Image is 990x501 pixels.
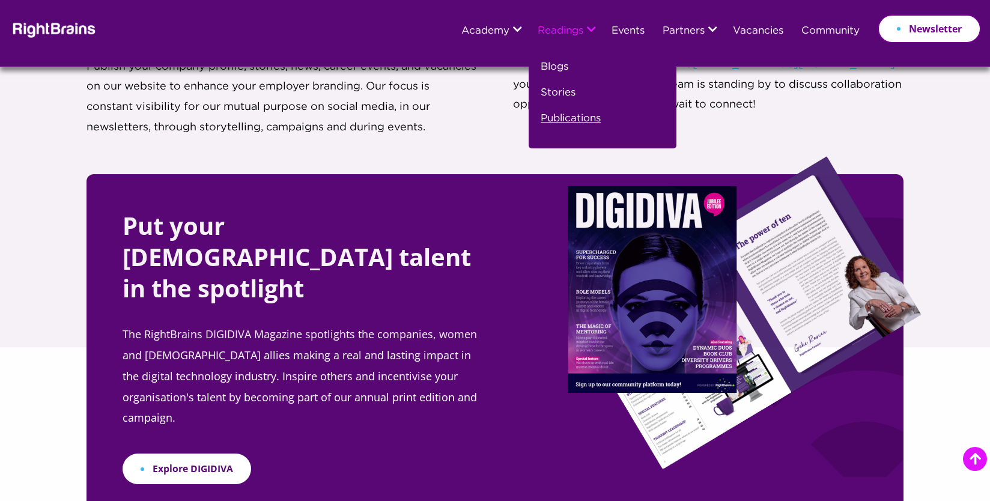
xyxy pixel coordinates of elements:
img: Rightbrains [9,20,96,38]
a: Partners [663,26,705,37]
a: Newsletter [878,14,981,43]
p: RightBrains offers career development to support your [DEMOGRAPHIC_DATA] talent advance in their ... [87,16,477,156]
p: Don't hesitate to send an email to if you have any questions. Our team is standing by to discuss ... [513,55,903,133]
a: [EMAIL_ADDRESS][DOMAIN_NAME] [693,59,895,69]
a: Explore DIGIDIVA [123,454,251,484]
a: Vacancies [733,26,783,37]
a: Publications [541,111,601,136]
a: Readings [538,26,583,37]
a: Blogs [541,59,568,85]
a: Events [612,26,645,37]
a: Stories [541,85,575,111]
a: Community [801,26,860,37]
a: Academy [461,26,509,37]
p: The RightBrains DIGIDIVA Magazine spotlights the companies, women and [DEMOGRAPHIC_DATA] allies m... [123,324,483,454]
